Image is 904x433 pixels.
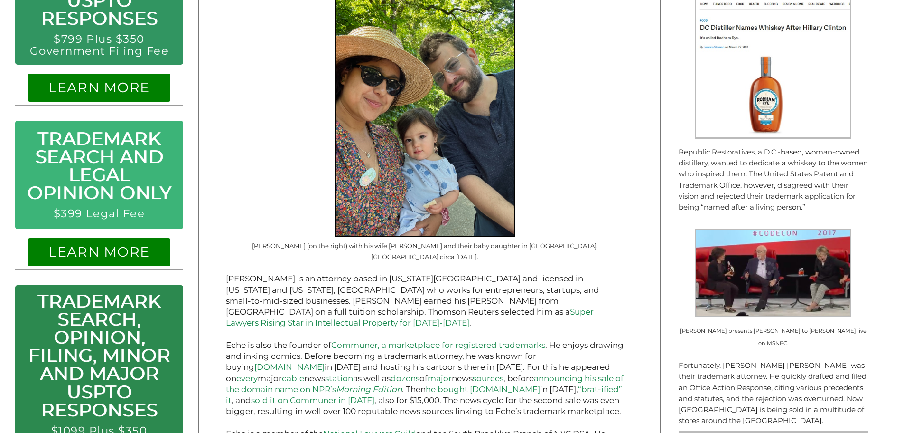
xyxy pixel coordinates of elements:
[679,360,868,426] p: Fortunately, [PERSON_NAME] [PERSON_NAME] was their trademark attorney. He quickly drafted and fil...
[226,241,624,263] figcaption: [PERSON_NAME] (on the right) with his wife [PERSON_NAME] and their baby daughter in [GEOGRAPHIC_D...
[236,374,258,383] a: every
[473,374,503,383] a: sources
[27,127,172,204] a: Trademark Search and Legal Opinion Only
[54,207,145,220] a: $399 Legal Fee
[282,374,304,383] a: cable
[391,374,419,383] a: dozens
[254,362,325,372] a: [DOMAIN_NAME]
[48,79,149,96] a: LEARN MORE
[226,273,624,328] p: [PERSON_NAME] is an attorney based in [US_STATE][GEOGRAPHIC_DATA] and licensed in [US_STATE] and ...
[226,374,624,394] a: announcing his sale of the domain name on NPR’sMorning Edition
[251,395,374,405] a: sold it on Communer in [DATE]
[695,229,851,318] img: Hillary is presented with Rodham Rye on MSNBC
[28,290,170,421] a: Trademark Search, Opinion, Filing, Minor and Major USPTO Responses
[325,374,353,383] a: station
[48,243,149,260] a: LEARN MORE
[30,32,169,58] a: $799 Plus $350 Government Filing Fee
[336,385,402,394] em: Morning Edition
[679,146,868,213] p: Republic Restoratives, a D.C.-based, woman-owned distillery, wanted to dedicate a whiskey to the ...
[428,374,452,383] a: major
[680,327,867,346] small: [PERSON_NAME] presents [PERSON_NAME] to [PERSON_NAME] live on MSNBC.
[331,340,545,350] a: Communer, a marketplace for registered trademarks
[426,385,540,394] a: he bought [DOMAIN_NAME]
[226,340,624,417] p: Eche is also the founder of . He enjoys drawing and inking comics. Before becoming a trademark at...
